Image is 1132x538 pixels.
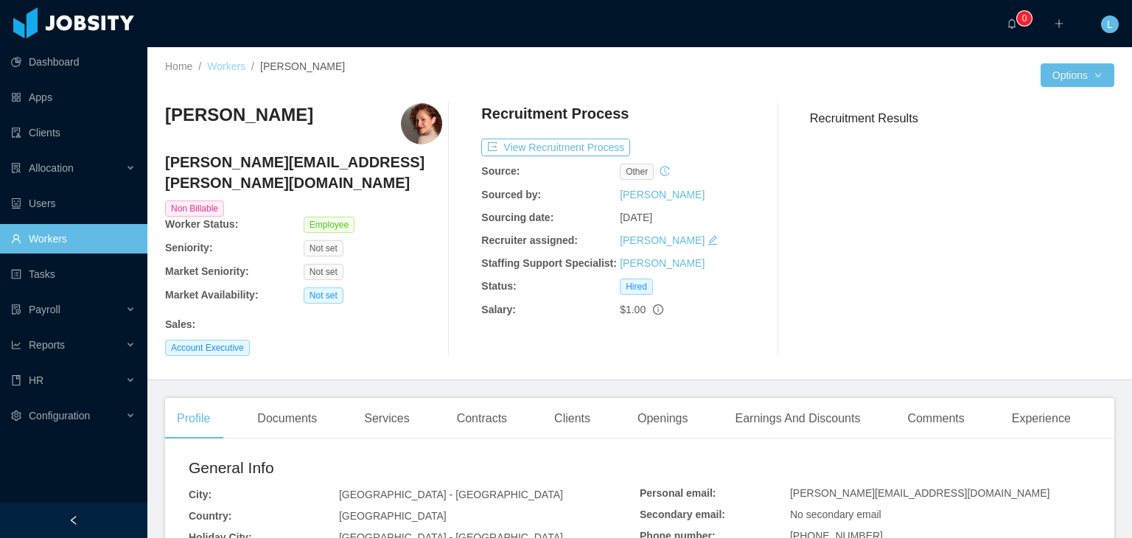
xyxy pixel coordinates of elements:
span: Payroll [29,304,60,315]
a: Workers [207,60,245,72]
div: Profile [165,398,222,439]
i: icon: book [11,375,21,385]
b: Source: [481,165,520,177]
a: icon: userWorkers [11,224,136,254]
h2: General Info [189,456,640,480]
span: info-circle [653,304,663,315]
b: Staffing Support Specialist: [481,257,617,269]
a: Home [165,60,192,72]
span: $1.00 [620,304,646,315]
span: [PERSON_NAME] [260,60,345,72]
i: icon: file-protect [11,304,21,315]
i: icon: history [660,166,670,176]
button: icon: exportView Recruitment Process [481,139,630,156]
b: City: [189,489,212,500]
a: icon: pie-chartDashboard [11,47,136,77]
a: [PERSON_NAME] [620,189,705,200]
b: Sourcing date: [481,212,553,223]
b: Market Availability: [165,289,259,301]
a: [PERSON_NAME] [620,234,705,246]
div: Contracts [445,398,519,439]
a: icon: exportView Recruitment Process [481,142,630,153]
div: Comments [895,398,976,439]
span: other [620,164,654,180]
button: Optionsicon: down [1041,63,1114,87]
a: [PERSON_NAME] [620,257,705,269]
b: Country: [189,510,231,522]
i: icon: plus [1054,18,1064,29]
span: No secondary email [790,509,881,520]
i: icon: bell [1007,18,1017,29]
b: Sourced by: [481,189,541,200]
div: Openings [626,398,700,439]
span: Not set [304,240,343,256]
span: [PERSON_NAME][EMAIL_ADDRESS][DOMAIN_NAME] [790,487,1049,499]
h4: [PERSON_NAME][EMAIL_ADDRESS][PERSON_NAME][DOMAIN_NAME] [165,152,442,193]
div: Services [352,398,421,439]
span: [DATE] [620,212,652,223]
span: Not set [304,264,343,280]
span: Account Executive [165,340,250,356]
a: icon: auditClients [11,118,136,147]
b: Status: [481,280,516,292]
a: icon: robotUsers [11,189,136,218]
b: Sales : [165,318,195,330]
h3: Recruitment Results [810,109,1114,127]
div: Earnings And Discounts [724,398,873,439]
b: Salary: [481,304,516,315]
b: Recruiter assigned: [481,234,578,246]
sup: 0 [1017,11,1032,26]
div: Experience [1000,398,1083,439]
h3: [PERSON_NAME] [165,103,313,127]
div: Documents [245,398,329,439]
a: icon: profileTasks [11,259,136,289]
span: Reports [29,339,65,351]
img: f7229cb8-2c09-4461-9944-20d33db6fba9_66f323a998306-400w.png [401,103,442,144]
i: icon: line-chart [11,340,21,350]
span: Employee [304,217,354,233]
span: Non Billable [165,200,224,217]
div: Clients [542,398,602,439]
span: / [251,60,254,72]
span: L [1107,15,1113,33]
i: icon: setting [11,411,21,421]
span: Configuration [29,410,90,422]
b: Personal email: [640,487,716,499]
span: [GEOGRAPHIC_DATA] [339,510,447,522]
b: Secondary email: [640,509,725,520]
i: icon: edit [707,235,718,245]
span: Hired [620,279,653,295]
span: [GEOGRAPHIC_DATA] - [GEOGRAPHIC_DATA] [339,489,563,500]
b: Seniority: [165,242,213,254]
span: Not set [304,287,343,304]
b: Market Seniority: [165,265,249,277]
span: Allocation [29,162,74,174]
a: icon: appstoreApps [11,83,136,112]
h4: Recruitment Process [481,103,629,124]
span: / [198,60,201,72]
i: icon: solution [11,163,21,173]
span: HR [29,374,43,386]
b: Worker Status: [165,218,238,230]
